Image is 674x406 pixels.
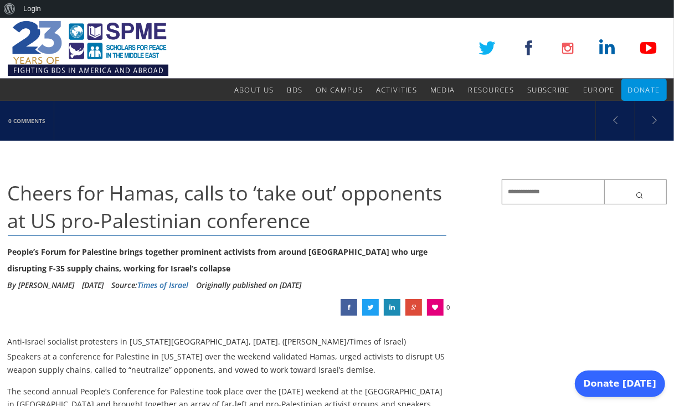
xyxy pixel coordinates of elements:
a: Cheers for Hamas, calls to ‘take out’ opponents at US pro-Palestinian conference [341,299,357,316]
a: About Us [234,79,274,101]
img: SPME [8,18,168,79]
span: BDS [287,85,302,95]
a: Resources [468,79,514,101]
a: Subscribe [527,79,570,101]
a: Activities [376,79,417,101]
span: Europe [583,85,615,95]
div: Anti-Israel socialist protesters in [US_STATE][GEOGRAPHIC_DATA], [DATE]. ([PERSON_NAME]/Times of ... [8,333,447,350]
span: Resources [468,85,514,95]
a: Europe [583,79,615,101]
div: Source: [112,277,189,294]
div: People’s Forum for Palestine brings together prominent activists from around [GEOGRAPHIC_DATA] wh... [8,244,447,277]
span: About Us [234,85,274,95]
span: Media [430,85,455,95]
li: [DATE] [83,277,104,294]
a: Cheers for Hamas, calls to ‘take out’ opponents at US pro-Palestinian conference [384,299,400,316]
a: Donate [628,79,660,101]
a: On Campus [316,79,363,101]
span: Subscribe [527,85,570,95]
a: Cheers for Hamas, calls to ‘take out’ opponents at US pro-Palestinian conference [362,299,379,316]
p: Speakers at a conference for Palestine in [US_STATE] over the weekend validated Hamas, urged acti... [8,350,447,377]
span: Donate [628,85,660,95]
a: Media [430,79,455,101]
li: Originally published on [DATE] [197,277,302,294]
span: Cheers for Hamas, calls to ‘take out’ opponents at US pro-Palestinian conference [8,179,443,234]
a: Cheers for Hamas, calls to ‘take out’ opponents at US pro-Palestinian conference [405,299,422,316]
span: On Campus [316,85,363,95]
li: By [PERSON_NAME] [8,277,75,294]
span: 0 [446,299,450,316]
a: Times of Israel [138,280,189,290]
a: BDS [287,79,302,101]
span: Activities [376,85,417,95]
